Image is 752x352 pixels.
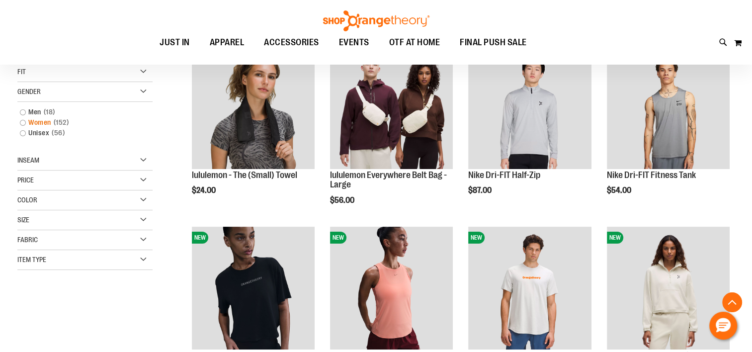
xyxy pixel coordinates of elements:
[468,186,493,195] span: $87.00
[468,170,540,180] a: Nike Dri-FIT Half-Zip
[468,46,591,169] img: Nike Dri-FIT Half-Zip
[602,41,735,220] div: product
[17,196,37,204] span: Color
[330,46,453,169] img: lululemon Everywhere Belt Bag - Large
[330,170,447,190] a: lululemon Everywhere Belt Bag - Large
[192,170,297,180] a: lululemon - The (Small) Towel
[468,227,591,350] img: lululemon Unisex License to Train Short Sleeve
[463,41,596,220] div: product
[192,227,315,350] img: Nike Dri-FIT Cropped Short-Sleeve
[17,176,34,184] span: Price
[150,31,200,54] a: JUST IN
[17,216,29,224] span: Size
[17,156,39,164] span: Inseam
[468,232,485,244] span: NEW
[17,88,41,95] span: Gender
[330,196,356,205] span: $56.00
[607,186,633,195] span: $54.00
[192,227,315,351] a: Nike Dri-FIT Cropped Short-SleeveNEW
[15,107,145,117] a: Men18
[330,232,346,244] span: NEW
[325,41,458,230] div: product
[607,46,730,169] img: Nike Dri-FIT Fitness Tank
[210,31,245,54] span: APPAREL
[187,41,320,220] div: product
[17,236,38,244] span: Fabric
[41,107,58,117] span: 18
[607,227,730,350] img: lululemon Brushed Softstreme Half Zip
[17,68,26,76] span: Fit
[607,227,730,351] a: lululemon Brushed Softstreme Half ZipNEW
[389,31,440,54] span: OTF AT HOME
[330,46,453,170] a: lululemon Everywhere Belt Bag - LargeNEW
[460,31,527,54] span: FINAL PUSH SALE
[192,46,315,169] img: lululemon - The (Small) Towel
[51,117,72,128] span: 152
[722,292,742,312] button: Back To Top
[264,31,319,54] span: ACCESSORIES
[339,31,369,54] span: EVENTS
[607,46,730,170] a: Nike Dri-FIT Fitness TankNEW
[192,46,315,170] a: lululemon - The (Small) TowelNEW
[450,31,537,54] a: FINAL PUSH SALE
[330,227,453,350] img: Nike Dri-FIT Tank
[200,31,254,54] a: APPAREL
[160,31,190,54] span: JUST IN
[607,170,696,180] a: Nike Dri-FIT Fitness Tank
[15,128,145,138] a: Unisex56
[192,186,217,195] span: $24.00
[192,232,208,244] span: NEW
[468,46,591,170] a: Nike Dri-FIT Half-ZipNEW
[379,31,450,54] a: OTF AT HOME
[468,227,591,351] a: lululemon Unisex License to Train Short SleeveNEW
[607,232,623,244] span: NEW
[709,312,737,340] button: Hello, have a question? Let’s chat.
[15,117,145,128] a: Women152
[254,31,329,54] a: ACCESSORIES
[49,128,67,138] span: 56
[330,227,453,351] a: Nike Dri-FIT TankNEW
[322,10,431,31] img: Shop Orangetheory
[329,31,379,54] a: EVENTS
[17,256,46,264] span: Item Type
